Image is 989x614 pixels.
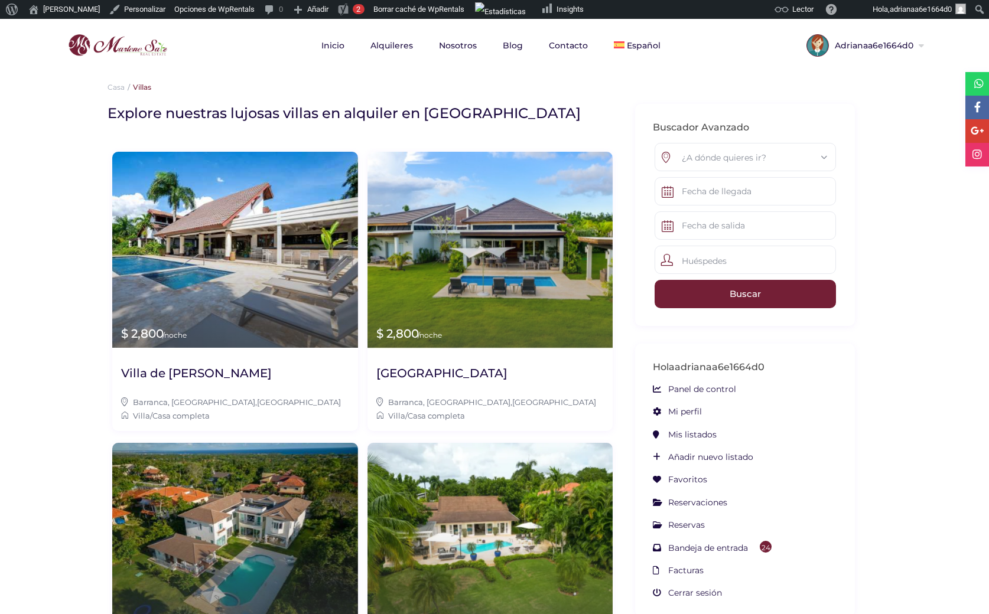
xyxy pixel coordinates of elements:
[356,5,360,14] span: 2
[125,83,151,92] li: Villas
[653,520,705,530] a: Reservas
[376,396,604,409] div: ,
[491,19,535,72] a: Blog
[162,331,187,339] span: /noche
[655,211,836,240] input: Fecha de salida
[655,246,836,274] div: Huéspedes
[890,5,952,14] span: adrianaa6e1664d0
[653,565,704,576] a: Facturas
[537,19,600,72] a: Contacto
[653,406,702,417] a: Mi perfil
[627,40,661,51] span: Español
[655,280,836,308] input: Buscar
[602,19,672,72] a: Español
[65,31,170,60] img: logo
[121,396,349,409] div: ,
[376,326,442,341] span: $ 2,800
[664,143,827,172] div: ¿A dónde quieres ir?
[388,411,405,420] a: Villa
[152,411,210,420] a: Casa completa
[121,409,349,422] div: /
[653,474,707,485] a: Favoritos
[653,361,837,374] h3: Hola
[653,587,722,598] a: Cerrar sesión
[653,384,736,394] a: Panel de control
[388,397,510,407] a: Barranca, [GEOGRAPHIC_DATA]
[512,397,596,407] a: [GEOGRAPHIC_DATA]
[108,104,609,122] h1: Explore nuestras lujosas villas en alquiler en [GEOGRAPHIC_DATA]
[408,411,465,420] a: Casa completa
[653,452,753,462] a: Añadir nuevo listado
[376,365,507,390] a: [GEOGRAPHIC_DATA]
[653,497,727,508] a: Reservaciones
[475,2,526,21] img: Visitas de 48 horas. Haz clic para ver más estadísticas del sitio.
[653,429,717,440] a: Mis listados
[121,326,187,341] span: $ 2,800
[133,411,150,420] a: Villa
[108,83,125,92] a: Casa
[829,41,916,50] span: Adrianaa6e1664d0
[367,152,613,348] img: Villa de lujo Cañas
[760,541,772,553] div: 24
[653,122,837,134] h2: Buscador Avanzado
[112,152,358,348] img: Villa de lujo Colinas
[359,19,425,72] a: Alquileres
[675,361,764,373] span: adrianaa6e1664d0
[653,543,772,553] a: Bandeja de entrada24
[376,365,507,381] h2: [GEOGRAPHIC_DATA]
[310,19,356,72] a: Inicio
[376,409,604,422] div: /
[133,397,255,407] a: Barranca, [GEOGRAPHIC_DATA]
[418,331,442,339] span: /noche
[427,19,489,72] a: Nosotros
[121,365,272,390] a: Villa de [PERSON_NAME]
[121,365,272,381] h2: Villa de [PERSON_NAME]
[257,397,341,407] a: [GEOGRAPHIC_DATA]
[655,177,836,205] input: Fecha de llegada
